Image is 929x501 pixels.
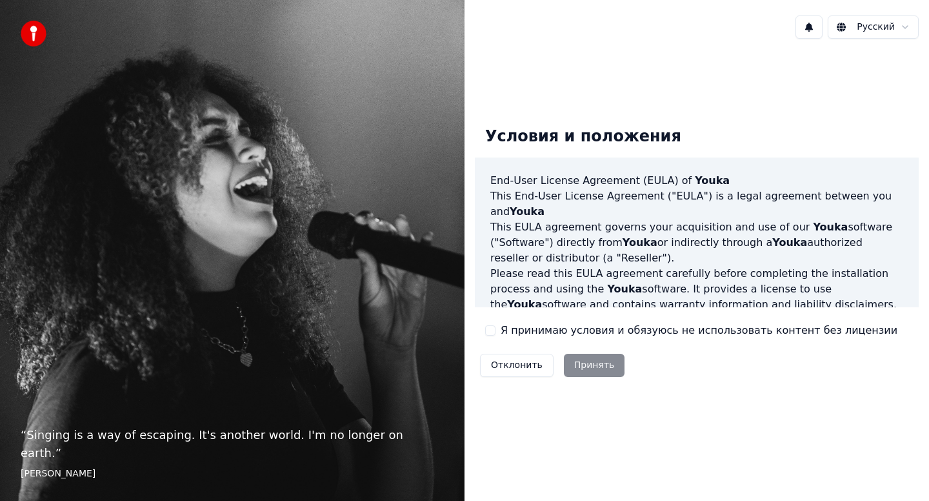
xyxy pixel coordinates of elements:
span: Youka [507,298,542,311]
p: This EULA agreement governs your acquisition and use of our software ("Software") directly from o... [490,220,903,266]
footer: [PERSON_NAME] [21,467,444,480]
span: Youka [510,205,544,218]
span: Youka [772,236,807,249]
label: Я принимаю условия и обязуюсь не использовать контент без лицензии [501,323,897,338]
h3: End-User License Agreement (EULA) of [490,173,903,189]
p: Please read this EULA agreement carefully before completing the installation process and using th... [490,266,903,312]
p: “ Singing is a way of escaping. It's another world. I'm no longer on earth. ” [21,426,444,462]
span: Youka [607,283,642,295]
div: Условия и положения [475,116,692,158]
span: Youka [695,174,730,187]
span: Youka [623,236,657,249]
span: Youka [813,221,848,233]
button: Отклонить [480,354,554,377]
img: youka [21,21,46,46]
p: This End-User License Agreement ("EULA") is a legal agreement between you and [490,189,903,220]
